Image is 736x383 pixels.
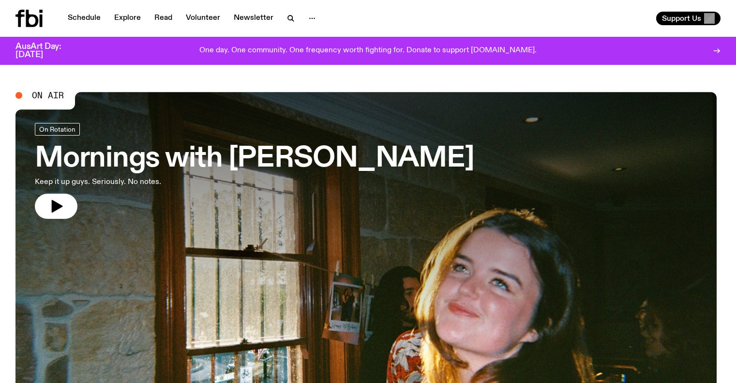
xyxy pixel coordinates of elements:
[35,123,474,219] a: Mornings with [PERSON_NAME]Keep it up guys. Seriously. No notes.
[32,91,64,100] span: On Air
[15,43,77,59] h3: AusArt Day: [DATE]
[35,123,80,136] a: On Rotation
[228,12,279,25] a: Newsletter
[199,46,537,55] p: One day. One community. One frequency worth fighting for. Donate to support [DOMAIN_NAME].
[108,12,147,25] a: Explore
[662,14,701,23] span: Support Us
[656,12,721,25] button: Support Us
[149,12,178,25] a: Read
[39,125,75,133] span: On Rotation
[180,12,226,25] a: Volunteer
[35,145,474,172] h3: Mornings with [PERSON_NAME]
[62,12,106,25] a: Schedule
[35,176,283,188] p: Keep it up guys. Seriously. No notes.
